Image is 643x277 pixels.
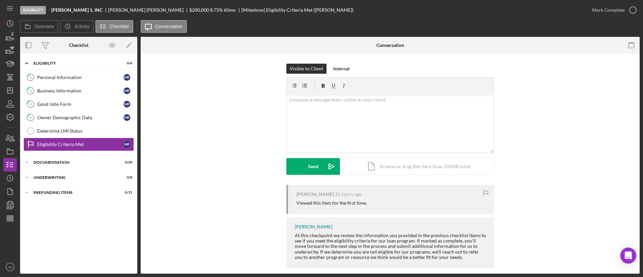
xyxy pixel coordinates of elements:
[110,24,129,29] label: Checklist
[23,71,134,84] a: 1Personal InformationMF
[120,176,132,180] div: 0 / 8
[124,114,130,121] div: M F
[23,84,134,97] a: 2Business InformationMF
[124,141,130,148] div: M F
[8,265,12,269] text: AE
[296,200,367,206] div: Viewed this item for the first time.
[37,88,124,93] div: Business Information
[124,87,130,94] div: M F
[29,88,31,93] tspan: 2
[37,142,124,147] div: Eligibility Criteria Met
[37,128,134,134] div: Determine LMI Status
[592,3,625,17] div: Mark Complete
[33,61,116,65] div: Eligibility
[141,20,187,33] button: Conversation
[51,7,102,13] b: [PERSON_NAME] 1, INC
[74,24,89,29] label: Activity
[189,7,209,13] span: $200,000
[20,6,46,14] div: Eligibility
[23,97,134,111] a: 3Good Jobs FormMF
[108,7,189,13] div: [PERSON_NAME] [PERSON_NAME]
[23,124,134,138] a: Determine LMI Status
[295,233,487,260] div: At this checkpoint we review the information you provided in the previous checklist items to see ...
[29,75,31,79] tspan: 1
[120,191,132,195] div: 0 / 15
[330,64,353,74] button: Internal
[23,138,134,151] a: Eligibility Criteria MetMF
[286,158,340,175] button: Send
[60,20,93,33] button: Activity
[224,7,236,13] div: 60 mo
[37,75,124,80] div: Personal Information
[37,115,124,120] div: Owner Demographic Data
[29,102,31,106] tspan: 3
[33,191,116,195] div: Prefunding Items
[335,192,362,197] time: 2025-09-25 02:53
[585,3,640,17] button: Mark Complete
[308,158,318,175] div: Send
[286,64,327,74] button: Visible to Client
[241,7,353,13] div: [Milestone] Eligibility Criteria Met ([PERSON_NAME])
[210,7,223,13] div: 8.75 %
[23,111,134,124] a: 4Owner Demographic DataMF
[296,192,334,197] div: [PERSON_NAME]
[33,176,116,180] div: Underwriting
[124,101,130,108] div: M F
[120,160,132,164] div: 0 / 20
[290,64,323,74] div: Visible to Client
[20,20,58,33] button: Overview
[120,61,132,65] div: 0 / 6
[376,43,404,48] div: Conversation
[155,24,183,29] label: Conversation
[333,64,350,74] div: Internal
[34,24,54,29] label: Overview
[29,115,32,120] tspan: 4
[95,20,133,33] button: Checklist
[124,74,130,81] div: M F
[37,101,124,107] div: Good Jobs Form
[295,224,332,229] div: [PERSON_NAME]
[69,43,88,48] div: Checklist
[620,248,636,264] div: Open Intercom Messenger
[33,160,116,164] div: Documentation
[3,260,17,274] button: AE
